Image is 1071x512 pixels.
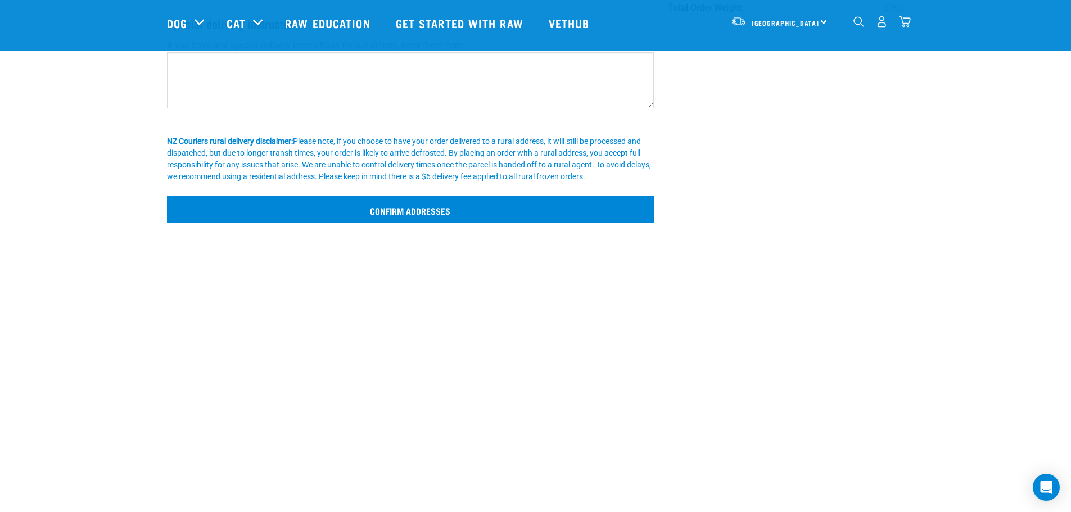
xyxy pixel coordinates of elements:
a: Vethub [537,1,604,46]
a: Get started with Raw [385,1,537,46]
img: user.png [876,16,888,28]
div: Open Intercom Messenger [1033,474,1060,501]
a: Raw Education [274,1,384,46]
a: Cat [227,15,246,31]
img: home-icon-1@2x.png [853,16,864,27]
a: Dog [167,15,187,31]
img: home-icon@2x.png [899,16,911,28]
div: Please note, if you choose to have your order delivered to a rural address, it will still be proc... [167,135,654,183]
b: NZ Couriers rural delivery disclaimer: [167,137,293,146]
span: [GEOGRAPHIC_DATA] [752,21,820,25]
img: van-moving.png [731,16,746,26]
input: Confirm addresses [167,196,654,223]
